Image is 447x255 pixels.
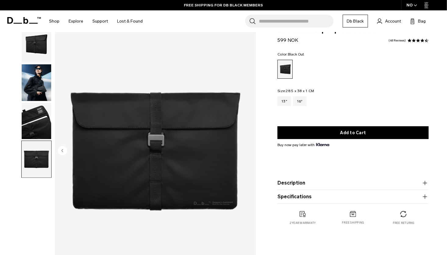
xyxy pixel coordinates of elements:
span: Black Out [288,52,304,56]
img: Essential Laptop Sleeve 16 Black Out [22,141,51,178]
img: Essential Laptop Sleeve 16 Black Out [22,64,51,101]
a: 16" [293,96,307,106]
span: Buy now pay later with [277,142,329,148]
button: Essential Laptop Sleeve 16 Black Out [21,26,52,63]
span: 599 NOK [277,37,298,43]
a: Explore [69,10,83,32]
a: Support [92,10,108,32]
button: Bag [410,17,426,25]
button: Previous slide [58,146,67,156]
span: 28.5 x 38 x 1 CM [286,89,314,93]
a: Db Black [343,15,368,27]
nav: Main Navigation [45,10,147,32]
img: Essential Laptop Sleeve 16 Black Out [22,26,51,63]
span: Account [385,18,401,24]
a: Shop [49,10,59,32]
p: 2 year warranty [290,221,316,225]
a: Account [377,17,401,25]
span: Bag [418,18,426,24]
a: Lost & Found [117,10,143,32]
a: 48 reviews [388,39,406,42]
img: {"height" => 20, "alt" => "Klarna"} [316,143,329,146]
legend: Size: [277,89,314,93]
span: Essential Laptop Sleeve 16 [277,26,429,34]
button: Specifications [277,193,429,200]
button: Description [277,179,429,187]
img: Essential Laptop Sleeve 16 Black Out [22,103,51,139]
a: Black Out [277,60,293,79]
legend: Color: [277,52,304,56]
button: Add to Cart [277,126,429,139]
button: Essential Laptop Sleeve 16 Black Out [21,102,52,140]
a: FREE SHIPPING FOR DB BLACK MEMBERS [184,2,263,8]
a: 13" [277,96,291,106]
button: Essential Laptop Sleeve 16 Black Out [21,141,52,178]
p: Free shipping [342,221,364,225]
p: Free returns [393,221,414,225]
button: Essential Laptop Sleeve 16 Black Out [21,64,52,101]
